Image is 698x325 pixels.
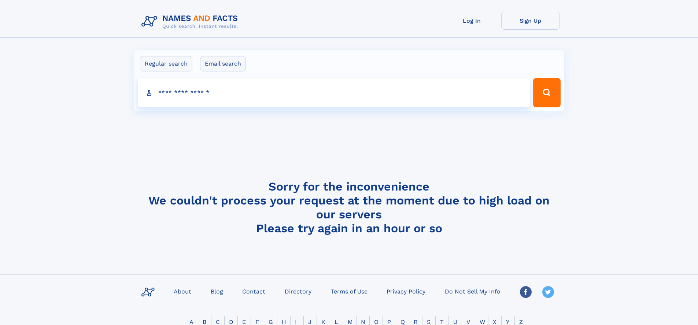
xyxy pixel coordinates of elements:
a: About [171,286,194,296]
label: Email search [200,56,246,71]
img: Twitter [542,286,554,298]
a: Do Not Sell My Info [442,286,503,296]
h4: Sorry for the inconvenience We couldn't process your request at the moment due to high load on ou... [139,180,560,235]
a: Terms of Use [328,286,370,296]
a: Blog [208,286,226,296]
a: Sign Up [501,12,560,30]
a: Directory [282,286,314,296]
a: Privacy Policy [384,286,428,296]
a: Log In [443,12,501,30]
button: Search Button [533,78,560,107]
input: search input [138,78,530,107]
img: Facebook [520,286,532,298]
img: Logo Names and Facts [139,12,244,32]
a: Contact [239,286,268,296]
label: Regular search [140,56,192,71]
